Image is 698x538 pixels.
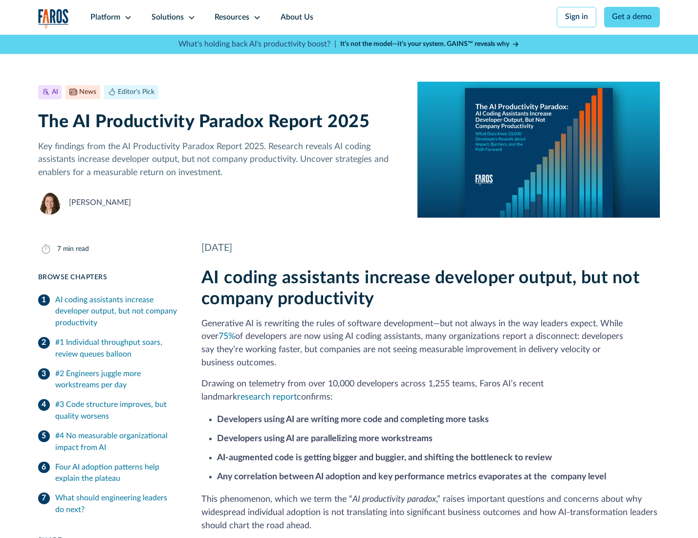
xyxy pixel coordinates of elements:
[38,191,62,215] img: Neely Dunlap
[79,87,96,97] div: News
[218,332,235,340] a: 75%
[217,434,433,443] strong: Developers using AI are parallelizing more workstreams
[55,493,178,516] div: What should engineering leaders do next?
[118,87,154,97] div: Editor's Pick
[38,426,178,458] a: #4 No measurable organizational impact from AI
[38,333,178,364] a: #1 Individual throughput soars, review queues balloon
[55,368,178,392] div: #2 Engineers juggle more workstreams per day
[604,7,660,27] a: Get a demo
[417,82,660,218] img: A report cover on a blue background. The cover reads:The AI Productivity Paradox: AI Coding Assis...
[201,378,660,404] p: Drawing on telemetry from over 10,000 developers across 1,255 teams, Faros AI’s recent landmark c...
[201,268,660,310] h2: AI coding assistants increase developer output, but not company productivity
[55,337,178,360] div: #1 Individual throughput soars, review queues balloon
[340,39,520,49] a: It’s not the model—it’s your system. GAINS™ reveals why
[38,364,178,396] a: #2 Engineers juggle more workstreams per day
[38,9,69,29] a: home
[69,197,131,209] div: [PERSON_NAME]
[63,244,89,254] div: min read
[57,244,61,254] div: 7
[38,291,178,333] a: AI coding assistants increase developer output, but not company productivity
[38,272,178,283] div: Browse Chapters
[38,395,178,426] a: #3 Code structure improves, but quality worsens
[152,12,184,23] div: Solutions
[178,39,336,50] p: What's holding back AI's productivity boost? |
[215,12,249,23] div: Resources
[55,430,178,454] div: #4 No measurable organizational impact from AI
[557,7,596,27] a: Sign in
[38,458,178,489] a: Four AI adoption patterns help explain the plateau
[38,489,178,520] a: What should engineering leaders do next?
[201,241,660,256] div: [DATE]
[55,462,178,485] div: Four AI adoption patterns help explain the plateau
[38,140,402,179] p: Key findings from the AI Productivity Paradox Report 2025. Research reveals AI coding assistants ...
[90,12,120,23] div: Platform
[52,87,58,97] div: AI
[38,9,69,29] img: Logo of the analytics and reporting company Faros.
[237,393,297,401] a: research report
[217,472,606,481] strong: Any correlation between AI adoption and key performance metrics evaporates at the company level
[201,317,660,370] p: Generative AI is rewriting the rules of software development—but not always in the way leaders ex...
[217,453,552,462] strong: AI-augmented code is getting bigger and buggier, and shifting the bottleneck to review
[38,112,402,133] h1: The AI Productivity Paradox Report 2025
[201,493,660,532] p: This phenomenon, which we term the “ ,” raises important questions and concerns about why widespr...
[340,41,509,47] strong: It’s not the model—it’s your system. GAINS™ reveals why
[55,294,178,330] div: AI coding assistants increase developer output, but not company productivity
[55,399,178,423] div: #3 Code structure improves, but quality worsens
[352,495,436,503] em: AI productivity paradox
[217,415,489,424] strong: Developers using AI are writing more code and completing more tasks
